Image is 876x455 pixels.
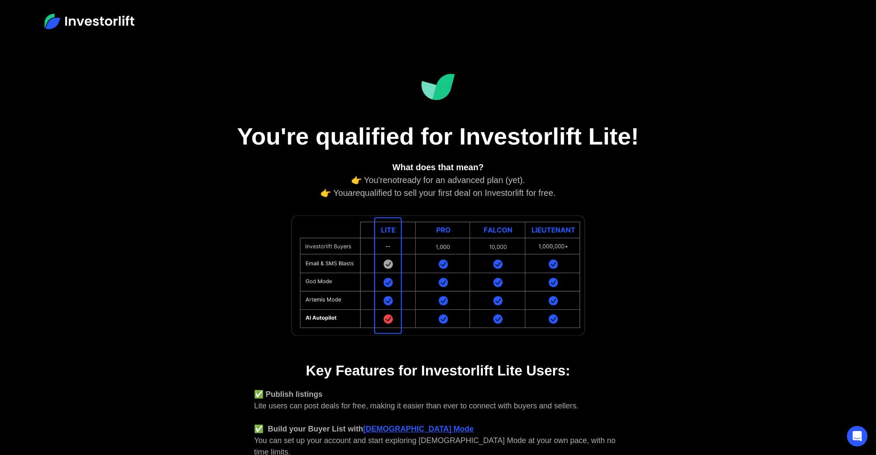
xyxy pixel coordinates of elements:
div: Open Intercom Messenger [847,426,867,446]
strong: What does that mean? [392,162,483,172]
strong: Key Features for Investorlift Lite Users: [306,363,570,378]
h1: You're qualified for Investorlift Lite! [224,122,652,151]
strong: ✅ Build your Buyer List with [254,425,363,433]
img: Investorlift Dashboard [421,74,455,100]
a: [DEMOGRAPHIC_DATA] Mode [363,425,474,433]
strong: ✅ Publish listings [254,390,323,399]
em: are [348,188,360,198]
div: 👉 You're ready for an advanced plan (yet). 👉 You qualified to sell your first deal on Investorlif... [254,161,622,199]
em: not [388,175,400,185]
